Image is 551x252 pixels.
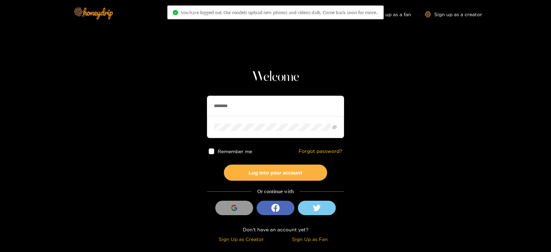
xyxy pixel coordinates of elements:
a: Forgot password? [299,148,342,154]
span: check-circle [173,10,178,15]
h1: Welcome [207,69,344,85]
a: Sign up as a fan [364,11,411,17]
div: Sign Up as Fan [277,235,342,243]
button: Log into your account [224,165,327,181]
span: You have logged out. Our models upload new photos and videos daily. Come back soon for more.. [181,10,378,15]
div: Sign Up as Creator [209,235,274,243]
span: Remember me [218,149,252,154]
div: Or continue with [207,188,344,196]
div: Don't have an account yet? [207,225,344,233]
span: eye-invisible [332,125,337,129]
a: Sign up as a creator [425,11,482,17]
